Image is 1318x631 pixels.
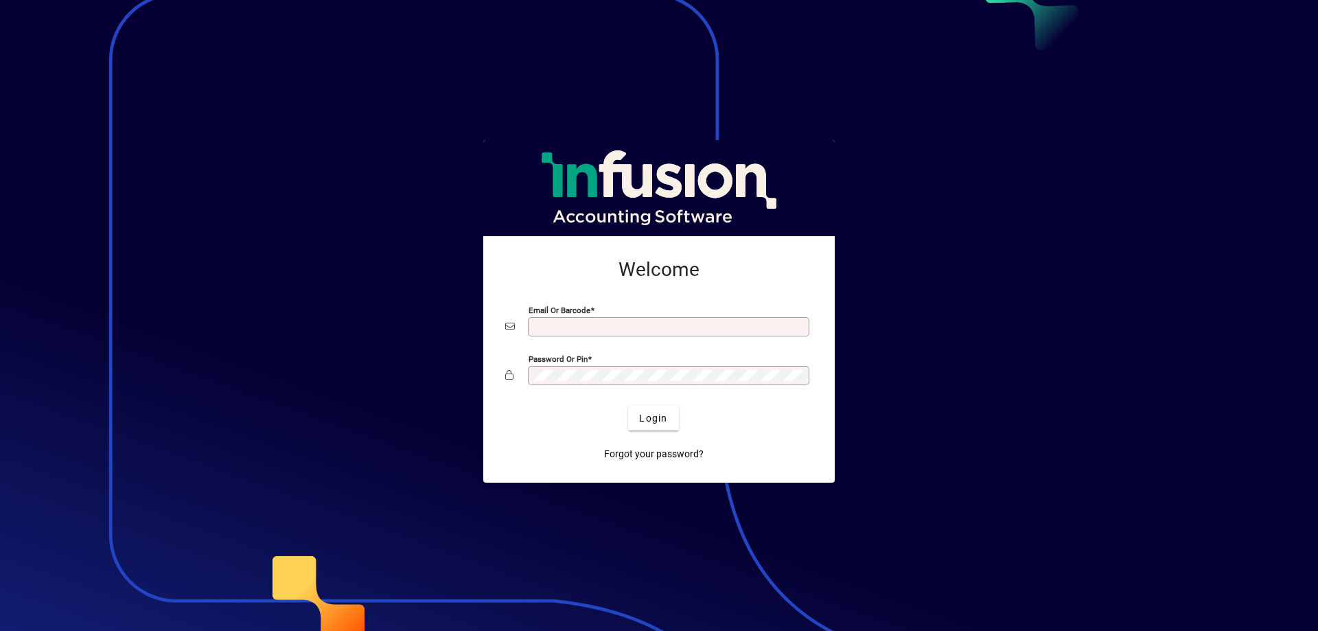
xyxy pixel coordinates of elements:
[529,306,590,315] mat-label: Email or Barcode
[639,411,667,426] span: Login
[599,441,709,466] a: Forgot your password?
[604,447,704,461] span: Forgot your password?
[628,406,678,431] button: Login
[505,258,813,282] h2: Welcome
[529,354,588,364] mat-label: Password or Pin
